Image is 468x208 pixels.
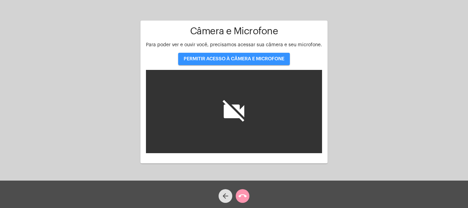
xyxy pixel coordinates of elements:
[178,53,290,65] button: PERMITIR ACESSO À CÂMERA E MICROFONE
[220,98,248,125] i: videocam_off
[184,57,284,61] span: PERMITIR ACESSO À CÂMERA E MICROFONE
[146,42,322,47] span: Para poder ver e ouvir você, precisamos acessar sua câmera e seu microfone.
[146,26,322,37] h1: Câmera e Microfone
[238,192,247,200] mat-icon: call_end
[221,192,230,200] mat-icon: arrow_back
